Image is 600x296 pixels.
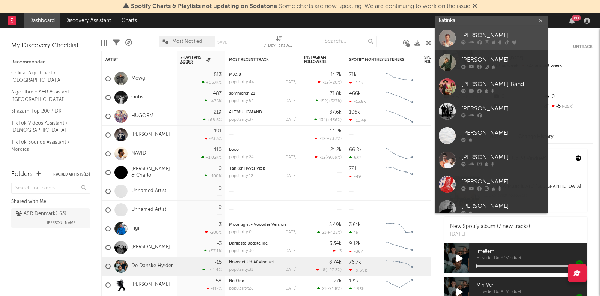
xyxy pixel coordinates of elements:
a: [PERSON_NAME] [435,197,547,221]
div: popularity: 37 [229,118,253,122]
a: [PERSON_NAME] [131,244,170,251]
a: Hovedet Ud Af Vinduet [229,260,274,264]
span: Hovedet Ud Af Vinduet [476,290,587,294]
span: 21 [322,287,326,291]
div: [DATE] [284,174,297,178]
svg: Chart title [383,238,417,257]
div: popularity: 24 [229,155,254,159]
span: Spotify Charts & Playlists not updating on Sodatone [131,3,277,9]
div: My Discovery Checklist [11,41,90,50]
span: Imellem [476,247,587,256]
div: +57.1 % [204,249,222,254]
div: 5.49k [329,222,342,227]
div: Most Recent Track [229,57,285,62]
div: Spotify Followers [424,55,450,64]
svg: Chart title [383,163,417,182]
div: 532 [349,155,361,160]
div: ( ) [317,230,342,235]
a: ALTMULIGMAND [229,110,262,114]
div: 66.8k [349,147,362,152]
div: 721 [349,166,357,171]
div: Shared with Me [11,197,90,206]
div: +1.02k % [201,155,222,160]
div: +435 % [204,99,222,104]
div: 466k [349,91,361,96]
span: -91.8 % [327,287,340,291]
div: 513 [214,72,222,77]
div: popularity: 31 [229,268,253,272]
a: Tanker Flyver Væk [229,167,265,171]
div: sommeren 21 [229,92,297,96]
div: [DATE] [284,287,297,291]
svg: Chart title [383,144,417,163]
div: 14.2k [330,129,342,134]
div: 0 [219,166,222,171]
div: 27k [334,279,342,284]
div: -1.1k [349,80,363,85]
a: No One [229,279,244,283]
a: sommeren 21 [229,92,255,96]
div: popularity: 54 [229,99,254,103]
div: [DATE] [284,249,297,253]
div: ( ) [315,136,342,141]
div: -10.4k [349,118,366,123]
div: 7-Day Fans Added (7-Day Fans Added) [264,32,294,54]
a: [PERSON_NAME] [435,50,547,75]
div: [DATE] [284,155,297,159]
button: Save [217,40,227,44]
span: Most Notified [172,39,202,44]
a: Unnamed Artist [131,188,166,194]
span: Hovedet Ud Af Vinduet [476,256,587,261]
button: Tracked Artists(13) [51,173,90,176]
div: 8.74k [329,260,342,265]
a: [PERSON_NAME] [131,132,170,138]
div: [DATE] [284,118,297,122]
div: Spotify Monthly Listeners [349,57,405,62]
div: -15.8k [349,99,366,104]
svg: Chart title [383,219,417,238]
div: 71.8k [330,91,342,96]
div: popularity: 12 [229,174,253,178]
div: 219 [214,110,222,115]
div: +100 % [204,174,222,179]
div: Loco [229,148,297,152]
div: [DATE] [284,268,297,272]
div: Dårligste Bedste Idé [229,242,297,246]
div: [PERSON_NAME] [461,177,544,186]
span: -3 [337,249,342,254]
button: 99+ [569,18,574,24]
div: +1.37k % [202,80,222,85]
div: -58 [214,279,222,284]
div: -23.3 % [205,136,222,141]
div: 0 [424,163,462,182]
a: Unnamed Artist [131,207,166,213]
div: A&R Denmark ( 163 ) [16,209,66,218]
button: Untrack [573,43,592,51]
a: Algorithmic A&R Assistant ([GEOGRAPHIC_DATA]) [11,88,82,103]
div: No One [229,279,297,283]
div: New Spotify album (7 new tracks) [450,223,530,231]
div: -5 [543,102,592,111]
input: Search... [321,36,377,47]
a: HUGORM [131,113,153,119]
div: +44.4 % [202,267,222,272]
div: [PERSON_NAME] [461,153,544,162]
div: [PERSON_NAME] [461,104,544,113]
span: 21 [322,231,326,235]
div: ( ) [314,117,342,122]
svg: Chart title [383,257,417,276]
div: 3.34k [330,241,342,246]
span: 134 [319,118,326,122]
div: 37.6k [330,110,342,115]
a: Figi [131,225,139,232]
div: [PERSON_NAME] [461,129,544,138]
a: Dashboard [24,13,60,28]
div: -367 [349,249,363,254]
div: 7-Day Fans Added (7-Day Fans Added) [264,41,294,50]
div: -117 % [207,286,222,291]
div: +68.5 % [203,117,222,122]
div: Instagram Followers [304,55,330,64]
span: 7-Day Fans Added [180,55,204,64]
span: Dismiss [472,3,477,9]
div: [PERSON_NAME] [461,202,544,211]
